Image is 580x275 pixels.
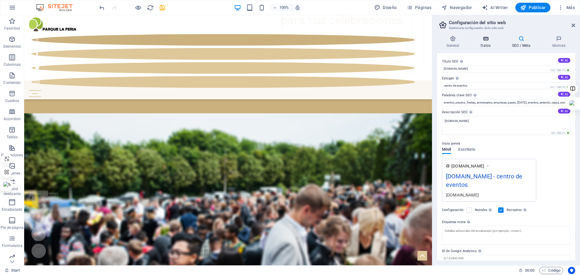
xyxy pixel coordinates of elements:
[442,92,570,99] label: Palabras clave SEO
[550,131,570,135] span: 98 / 990 Px
[449,20,575,25] h2: Configuración del sitio web
[3,80,21,85] p: Contenido
[568,267,575,274] button: Usercentrics
[471,36,503,48] h4: Datos
[442,82,570,89] input: Eslogan...
[1,153,23,158] p: Prestaciones
[442,248,570,255] label: ID de Google Analytics
[2,243,22,248] p: Formularios
[446,172,532,192] div: [DOMAIN_NAME] - centro de eventos
[372,3,399,12] button: Diseño
[442,58,570,65] label: Título SEO
[2,207,22,212] p: Encabezado
[98,4,105,11] i: Deshacer: Editar cabecera (Ctrl+Z)
[475,206,495,214] label: Noindex
[543,36,575,48] h4: Idiomas
[5,98,19,103] p: Cuadros
[4,26,20,31] p: Favoritos
[98,4,105,11] button: undo
[503,36,543,48] h4: SEO / Meta
[442,147,475,159] div: Vista previa
[374,5,397,11] span: Diseño
[442,75,570,82] label: Eslogan
[372,3,399,12] div: Diseño (Ctrl+Alt+Y)
[549,68,570,72] span: 139 / 580 Px
[437,36,471,48] h4: General
[5,267,20,274] a: Haz clic para cancelar la selección y doble clic para abrir páginas
[441,5,472,11] span: Navegador
[555,3,577,12] button: Más
[147,4,154,11] button: reload
[4,171,20,176] p: Imágenes
[7,135,18,139] p: Tablas
[442,255,570,262] input: G-1A2B3C456
[558,5,575,11] span: Más
[4,117,21,121] p: Accordion
[539,267,563,274] button: Código
[519,267,535,274] h6: Tiempo de la sesión
[1,225,23,230] p: Pie de página
[442,206,463,214] label: Configuración
[558,92,570,97] button: Palabras clave SEO
[442,146,451,154] span: Móvil
[442,219,570,226] label: Etiquetas meta
[407,5,432,11] span: Páginas
[159,4,166,11] button: save
[3,44,21,49] p: Elementos
[542,267,560,274] span: Código
[515,3,551,12] button: Publicar
[507,206,528,214] label: Receptivo
[549,85,570,89] span: 161 / 580 Px
[558,109,570,114] button: Descripción SEO
[520,5,546,11] span: Publicar
[439,3,475,12] button: Navegador
[295,5,300,10] i: Al redimensionar, ajustar el nivel de zoom automáticamente para ajustarse al dispositivo elegido.
[529,268,530,273] span: :
[558,58,570,63] button: Título SEO
[35,4,80,11] img: Editor Logo
[159,4,166,11] i: Guardar (Ctrl+S)
[404,3,434,12] button: Páginas
[134,4,142,11] button: Haz clic para salir del modo de previsualización y seguir editando
[147,4,154,11] i: Volver a cargar página
[525,267,534,274] span: 00 00
[558,75,570,80] button: Eslogan
[4,62,21,67] p: Columnas
[270,4,292,11] button: 100%
[482,5,508,11] span: AI Writer
[451,163,484,169] span: [DOMAIN_NAME]
[449,25,563,31] h3: Gestiona la configuración de tu sitio web
[442,140,460,147] p: Vista previa
[442,109,570,116] label: Descripción SEO
[458,146,475,154] span: Escritorio
[446,192,532,198] div: [DOMAIN_NAME]
[479,3,511,12] button: AI Writer
[279,4,289,11] h6: 100%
